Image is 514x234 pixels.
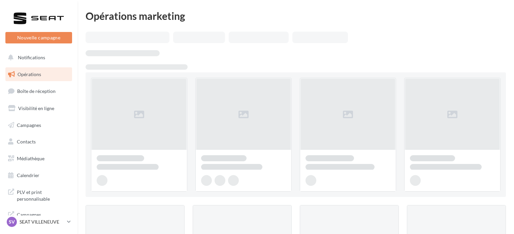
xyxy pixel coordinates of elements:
[17,139,36,144] span: Contacts
[18,55,45,60] span: Notifications
[4,101,73,115] a: Visibilité en ligne
[5,215,72,228] a: SV SEAT VILLENEUVE
[4,118,73,132] a: Campagnes
[17,188,69,202] span: PLV et print personnalisable
[4,168,73,182] a: Calendrier
[18,105,54,111] span: Visibilité en ligne
[20,219,64,225] p: SEAT VILLENEUVE
[17,88,56,94] span: Boîte de réception
[17,210,69,225] span: Campagnes DataOnDemand
[4,207,73,227] a: Campagnes DataOnDemand
[4,152,73,166] a: Médiathèque
[86,11,506,21] div: Opérations marketing
[9,219,15,225] span: SV
[5,32,72,43] button: Nouvelle campagne
[4,51,71,65] button: Notifications
[17,156,44,161] span: Médiathèque
[4,67,73,81] a: Opérations
[4,135,73,149] a: Contacts
[17,122,41,128] span: Campagnes
[4,84,73,98] a: Boîte de réception
[18,71,41,77] span: Opérations
[17,172,39,178] span: Calendrier
[4,185,73,205] a: PLV et print personnalisable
